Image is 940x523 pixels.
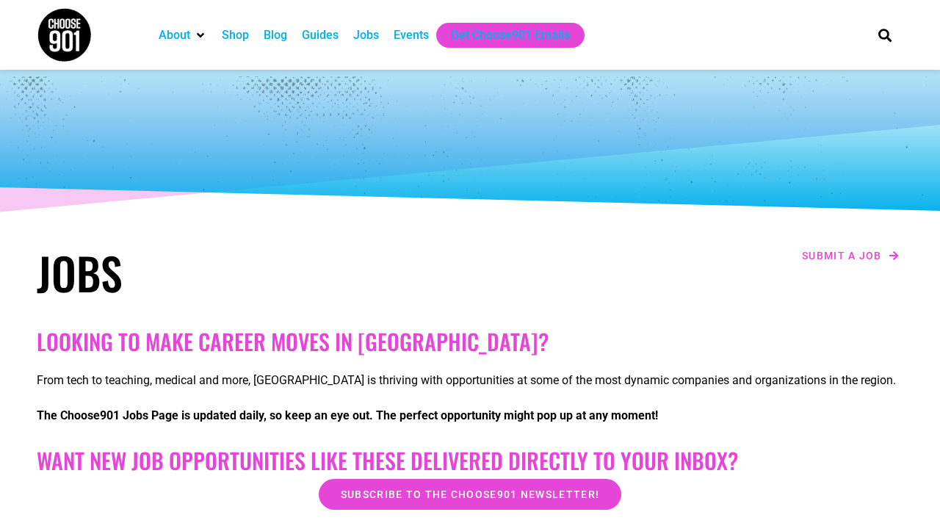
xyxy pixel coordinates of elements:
h2: Looking to make career moves in [GEOGRAPHIC_DATA]? [37,328,903,355]
a: Guides [302,26,339,44]
a: Jobs [353,26,379,44]
span: Subscribe to the Choose901 newsletter! [341,489,599,499]
div: About [151,23,214,48]
a: Submit a job [798,246,903,265]
a: About [159,26,190,44]
nav: Main nav [151,23,853,48]
span: Submit a job [802,250,882,261]
div: Search [873,23,897,47]
a: Get Choose901 Emails [451,26,570,44]
a: Shop [222,26,249,44]
h1: Jobs [37,246,463,299]
p: From tech to teaching, medical and more, [GEOGRAPHIC_DATA] is thriving with opportunities at some... [37,372,903,389]
a: Subscribe to the Choose901 newsletter! [319,479,621,510]
strong: The Choose901 Jobs Page is updated daily, so keep an eye out. The perfect opportunity might pop u... [37,408,658,422]
a: Events [394,26,429,44]
a: Blog [264,26,287,44]
h2: Want New Job Opportunities like these Delivered Directly to your Inbox? [37,447,903,474]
